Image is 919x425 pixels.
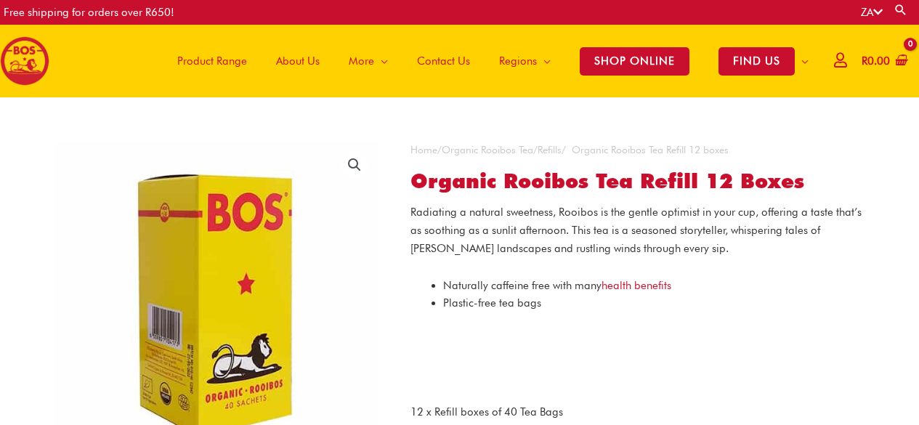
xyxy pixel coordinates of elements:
[417,39,470,83] span: Contact Us
[861,6,883,19] a: ZA
[602,279,671,292] a: health benefits
[163,25,262,97] a: Product Range
[718,47,795,76] span: FIND US
[565,25,704,97] a: SHOP ONLINE
[410,144,437,155] a: Home
[580,47,689,76] span: SHOP ONLINE
[859,45,908,78] a: View Shopping Cart, empty
[276,39,320,83] span: About Us
[442,144,533,155] a: Organic Rooibos Tea
[862,54,867,68] span: R
[349,39,374,83] span: More
[485,25,565,97] a: Regions
[410,169,865,194] h1: Organic Rooibos Tea Refill 12 boxes
[894,3,908,17] a: Search button
[410,203,865,257] p: Radiating a natural sweetness, Rooibos is the gentle optimist in your cup, offering a taste that’...
[538,144,562,155] a: Refills
[334,25,402,97] a: More
[402,25,485,97] a: Contact Us
[262,25,334,97] a: About Us
[341,152,368,178] a: View full-screen image gallery
[152,25,823,97] nav: Site Navigation
[410,403,865,421] p: 12 x Refill boxes of 40 Tea Bags
[862,54,890,68] bdi: 0.00
[443,296,541,309] span: Plastic-free tea bags
[499,39,537,83] span: Regions
[443,279,671,292] span: Naturally caffeine free with many
[410,141,865,159] nav: Breadcrumb
[177,39,247,83] span: Product Range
